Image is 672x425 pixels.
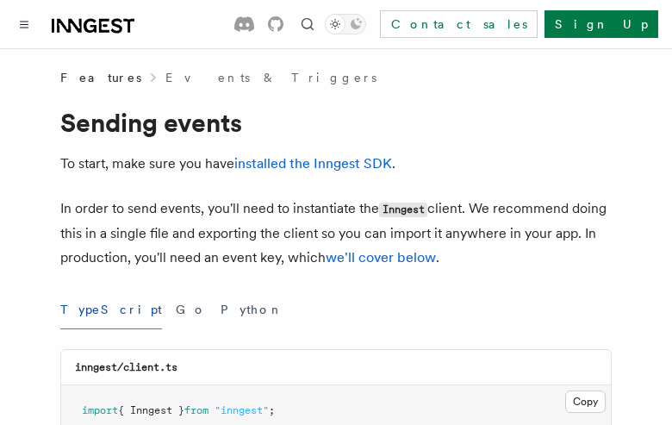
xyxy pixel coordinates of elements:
span: from [184,404,208,416]
p: To start, make sure you have . [60,152,612,176]
button: Go [176,291,207,329]
span: { Inngest } [118,404,184,416]
span: ; [269,404,275,416]
a: Contact sales [380,10,538,38]
button: Copy [565,391,606,413]
span: import [82,404,118,416]
button: Python [221,291,283,329]
a: installed the Inngest SDK [234,155,392,172]
a: Events & Triggers [165,69,376,86]
button: TypeScript [60,291,162,329]
span: Features [60,69,141,86]
a: we'll cover below [326,249,436,266]
button: Toggle dark mode [325,14,366,34]
code: Inngest [379,203,427,217]
a: Sign Up [544,10,658,38]
span: "inngest" [215,404,269,416]
button: Toggle navigation [14,14,34,34]
p: In order to send events, you'll need to instantiate the client. We recommend doing this in a sing... [60,197,612,270]
button: Find something... [297,14,318,34]
h1: Sending events [60,107,612,138]
code: inngest/client.ts [75,361,177,373]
